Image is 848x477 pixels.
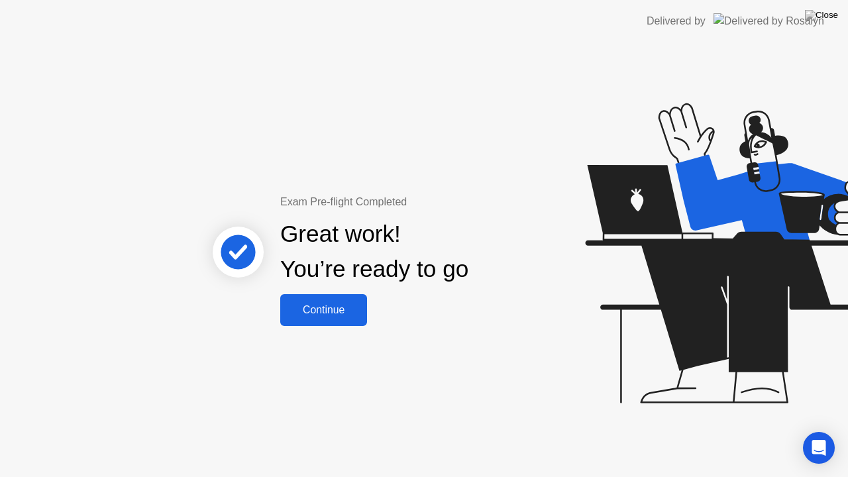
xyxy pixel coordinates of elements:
button: Continue [280,294,367,326]
div: Continue [284,304,363,316]
div: Open Intercom Messenger [803,432,835,464]
div: Great work! You’re ready to go [280,217,468,287]
div: Delivered by [647,13,706,29]
img: Close [805,10,838,21]
div: Exam Pre-flight Completed [280,194,554,210]
img: Delivered by Rosalyn [714,13,824,28]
